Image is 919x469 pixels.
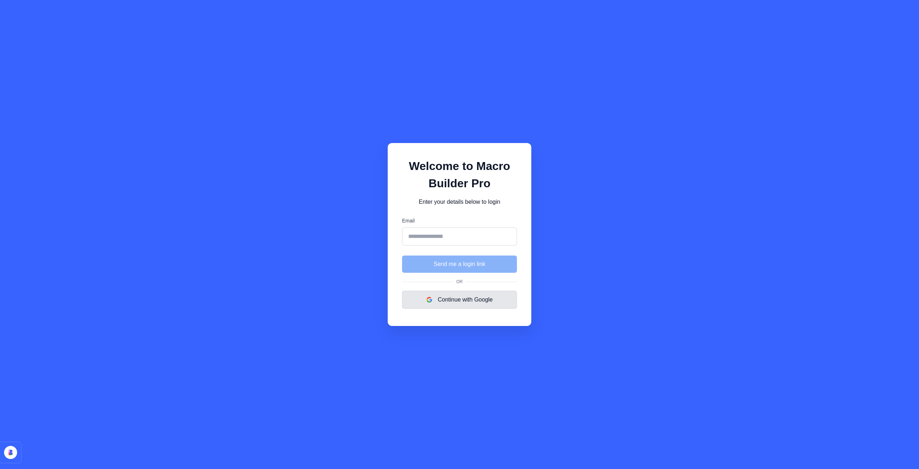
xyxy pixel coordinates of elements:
label: Email [402,217,517,225]
p: Enter your details below to login [402,198,517,206]
img: google logo [426,297,432,303]
h1: Welcome to Macro Builder Pro [402,157,517,192]
button: Continue with Google [402,291,517,309]
span: Or [453,279,466,285]
button: Send me a login link [402,256,517,273]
